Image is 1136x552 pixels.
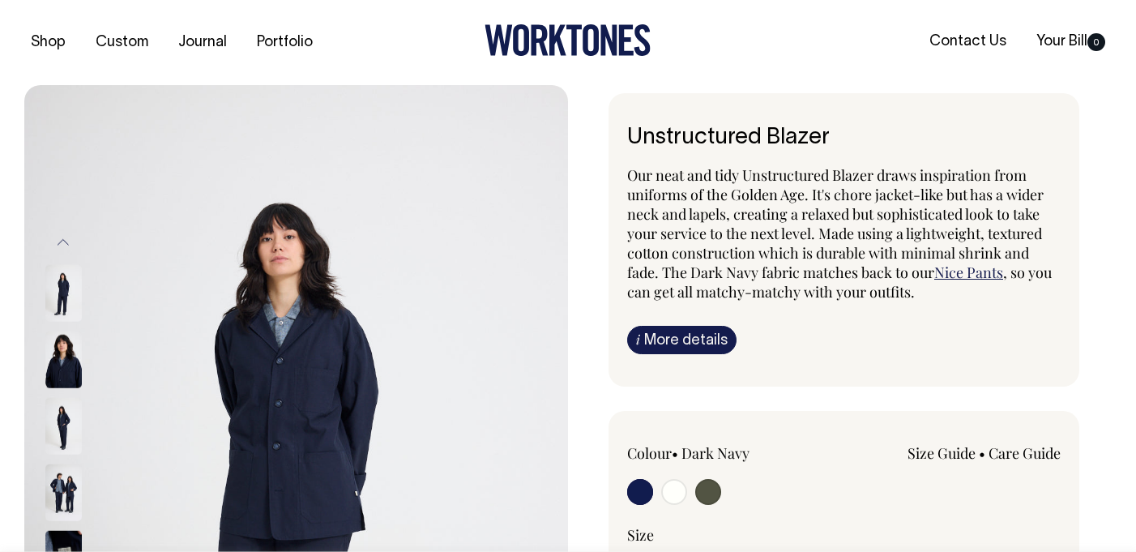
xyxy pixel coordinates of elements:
span: Our neat and tidy Unstructured Blazer draws inspiration from uniforms of the Golden Age. It's cho... [627,165,1044,282]
div: Colour [627,443,801,463]
h6: Unstructured Blazer [627,126,1061,151]
a: Care Guide [989,443,1061,463]
img: dark-navy [45,265,82,322]
img: dark-navy [45,398,82,455]
span: • [979,443,985,463]
span: i [636,331,640,348]
a: Custom [89,29,155,56]
img: dark-navy [45,332,82,388]
a: Shop [24,29,72,56]
span: • [672,443,678,463]
img: dark-navy [45,464,82,521]
a: Contact Us [923,28,1013,55]
span: , so you can get all matchy-matchy with your outfits. [627,263,1052,302]
label: Dark Navy [681,443,750,463]
a: Your Bill0 [1030,28,1112,55]
div: Size [627,525,1061,545]
a: iMore details [627,326,737,354]
button: Previous [51,224,75,260]
a: Journal [172,29,233,56]
a: Size Guide [908,443,976,463]
a: Nice Pants [934,263,1003,282]
a: Portfolio [250,29,319,56]
span: 0 [1087,33,1105,51]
